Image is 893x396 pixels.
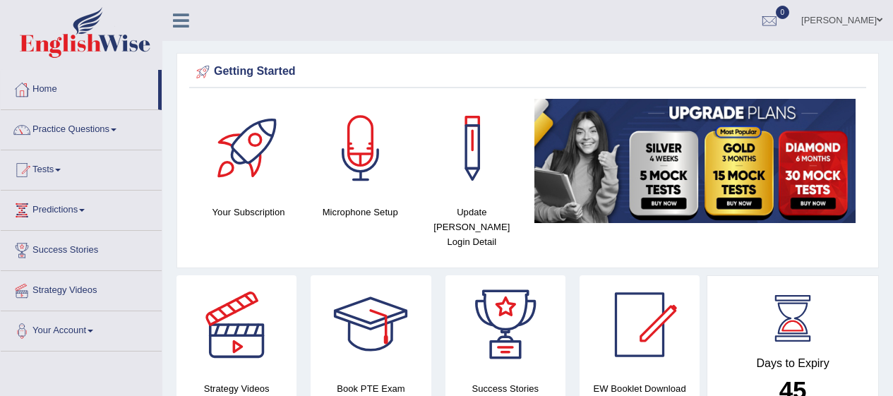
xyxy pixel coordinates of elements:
[1,311,162,347] a: Your Account
[193,61,863,83] div: Getting Started
[311,205,409,220] h4: Microphone Setup
[1,150,162,186] a: Tests
[1,231,162,266] a: Success Stories
[1,70,158,105] a: Home
[176,381,296,396] h4: Strategy Videos
[1,191,162,226] a: Predictions
[200,205,297,220] h4: Your Subscription
[776,6,790,19] span: 0
[723,357,863,370] h4: Days to Expiry
[1,271,162,306] a: Strategy Videos
[534,99,856,223] img: small5.jpg
[580,381,700,396] h4: EW Booklet Download
[445,381,565,396] h4: Success Stories
[311,381,431,396] h4: Book PTE Exam
[1,110,162,145] a: Practice Questions
[423,205,520,249] h4: Update [PERSON_NAME] Login Detail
